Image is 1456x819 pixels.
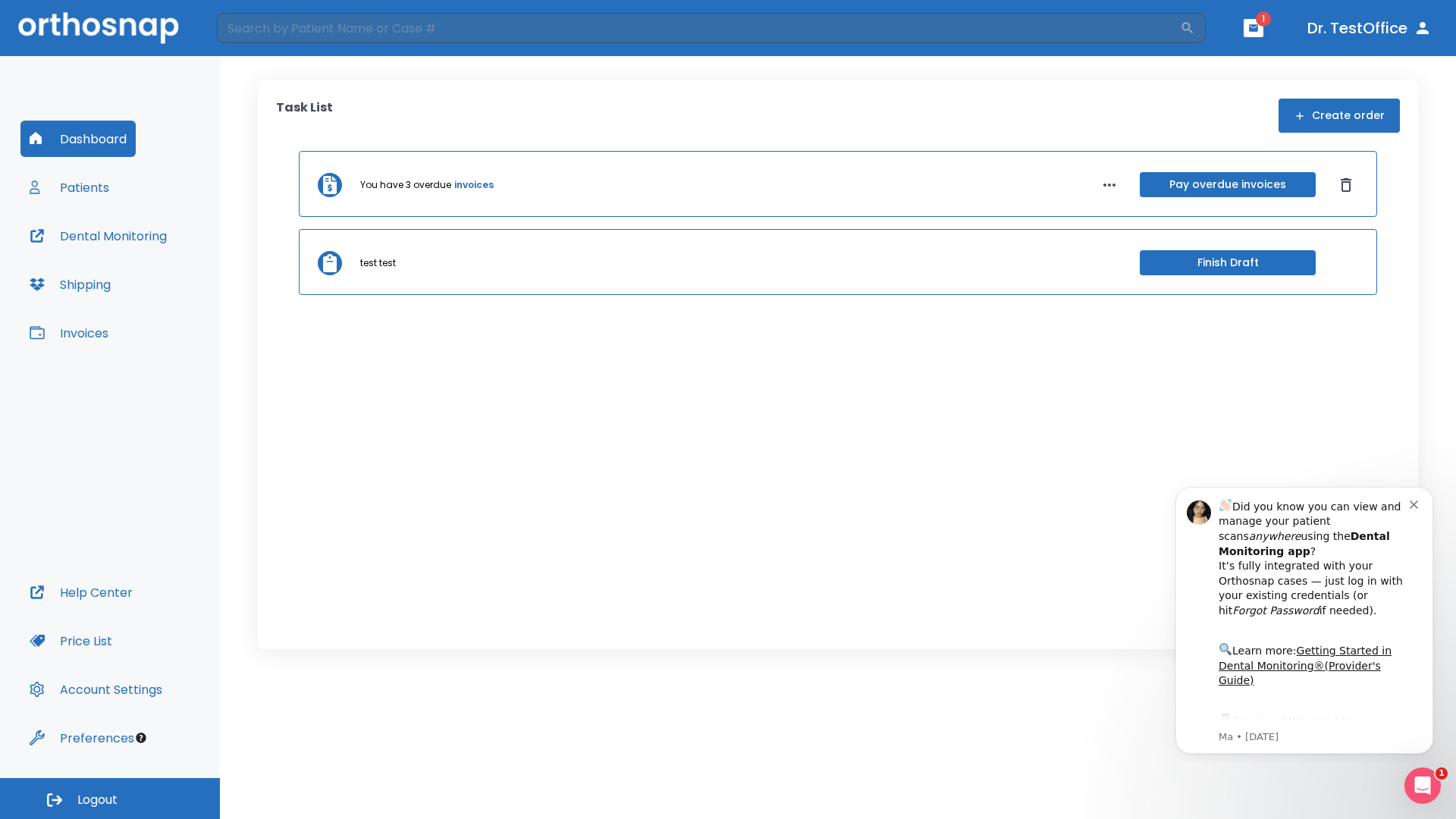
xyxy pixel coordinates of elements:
[18,12,179,43] img: Orthosnap
[1334,173,1358,197] button: Dismiss
[20,623,121,659] button: Price List
[20,169,118,206] button: Patients
[1140,172,1316,197] button: Pay overdue invoices
[257,24,269,36] button: Dismiss notification
[20,574,142,610] button: Help Center
[66,242,201,269] a: App Store
[77,792,118,808] span: Logout
[20,266,120,303] button: Shipping
[66,257,257,271] p: Message from Ma, sent 7w ago
[134,731,148,745] div: Tooltip anchor
[217,13,1180,43] input: Search by Patient Name or Case #
[66,238,257,315] div: Download the app: | ​ Let us know if you need help getting started!
[1404,767,1441,804] iframe: Intercom live chat
[360,256,396,270] p: test test
[20,671,171,708] button: Account Settings
[454,178,494,192] a: invoices
[20,121,136,157] button: Dashboard
[276,99,333,133] p: Task List
[1436,767,1448,780] span: 1
[1256,11,1271,27] span: 1
[1153,473,1456,763] iframe: Intercom notifications message
[360,178,451,192] p: You have 3 overdue
[20,720,143,756] button: Preferences
[1301,14,1438,42] button: Dr. TestOffice
[20,315,118,351] button: Invoices
[20,218,176,254] button: Dental Monitoring
[1279,99,1400,133] button: Create order
[1140,250,1316,275] button: Finish Draft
